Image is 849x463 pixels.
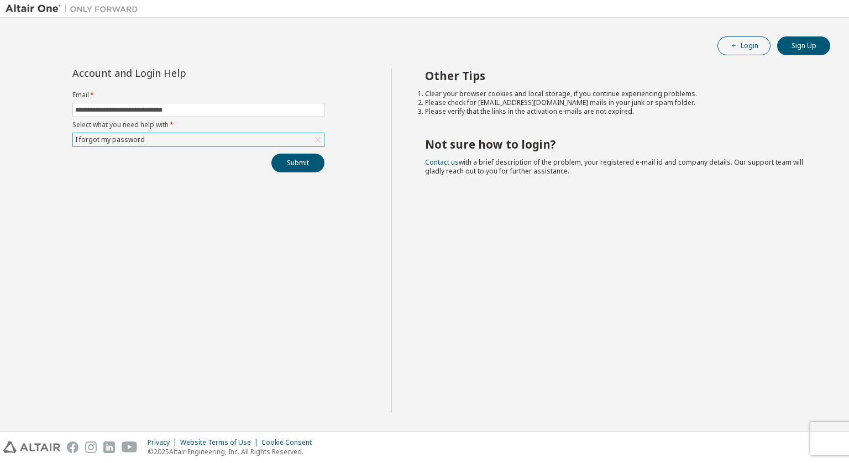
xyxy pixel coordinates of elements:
div: I forgot my password [73,133,324,146]
button: Submit [271,154,324,172]
img: altair_logo.svg [3,441,60,453]
a: Contact us [425,157,459,167]
button: Sign Up [777,36,830,55]
img: linkedin.svg [103,441,115,453]
h2: Not sure how to login? [425,137,811,151]
span: with a brief description of the problem, your registered e-mail id and company details. Our suppo... [425,157,803,176]
p: © 2025 Altair Engineering, Inc. All Rights Reserved. [148,447,318,456]
li: Please verify that the links in the activation e-mails are not expired. [425,107,811,116]
img: youtube.svg [122,441,138,453]
button: Login [717,36,771,55]
li: Clear your browser cookies and local storage, if you continue experiencing problems. [425,90,811,98]
div: I forgot my password [74,134,146,146]
div: Cookie Consent [261,438,318,447]
img: Altair One [6,3,144,14]
img: facebook.svg [67,441,78,453]
div: Account and Login Help [72,69,274,77]
li: Please check for [EMAIL_ADDRESS][DOMAIN_NAME] mails in your junk or spam folder. [425,98,811,107]
img: instagram.svg [85,441,97,453]
h2: Other Tips [425,69,811,83]
div: Privacy [148,438,180,447]
label: Select what you need help with [72,120,324,129]
label: Email [72,91,324,99]
div: Website Terms of Use [180,438,261,447]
